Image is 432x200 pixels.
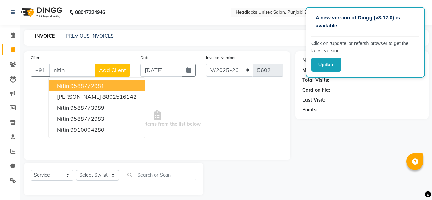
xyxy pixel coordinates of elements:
ngb-highlight: 9588772983 [70,115,104,122]
span: [PERSON_NAME] [57,93,101,100]
span: nitin [57,115,69,122]
button: Add Client [95,64,130,77]
ngb-highlight: 9588773989 [70,104,104,111]
a: PREVIOUS INVOICES [66,33,114,39]
div: Name: [302,57,318,64]
button: Update [311,58,341,72]
iframe: chat widget [403,173,425,193]
input: Search by Name/Mobile/Email/Code [49,64,95,77]
span: nitin [57,82,69,89]
a: INVOICE [32,30,57,42]
div: Points: [302,106,318,114]
span: nitin [57,126,69,133]
div: Total Visits: [302,77,329,84]
div: Last Visit: [302,96,325,104]
span: nitin [57,104,69,111]
input: Search or Scan [124,170,196,180]
span: Add Client [99,67,126,74]
div: Card on file: [302,86,330,94]
p: A new version of Dingg (v3.17.0) is available [316,14,415,29]
ngb-highlight: 8802516142 [102,93,137,100]
span: Select & add items from the list below [31,85,283,153]
label: Date [140,55,150,61]
ngb-highlight: 9588772981 [70,82,104,89]
b: 08047224946 [75,3,105,22]
p: Click on ‘Update’ or refersh browser to get the latest version. [311,40,419,54]
ngb-highlight: 9910004280 [70,126,104,133]
label: Client [31,55,42,61]
button: +91 [31,64,50,77]
div: Membership: [302,67,332,74]
label: Invoice Number [206,55,236,61]
img: logo [17,3,64,22]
